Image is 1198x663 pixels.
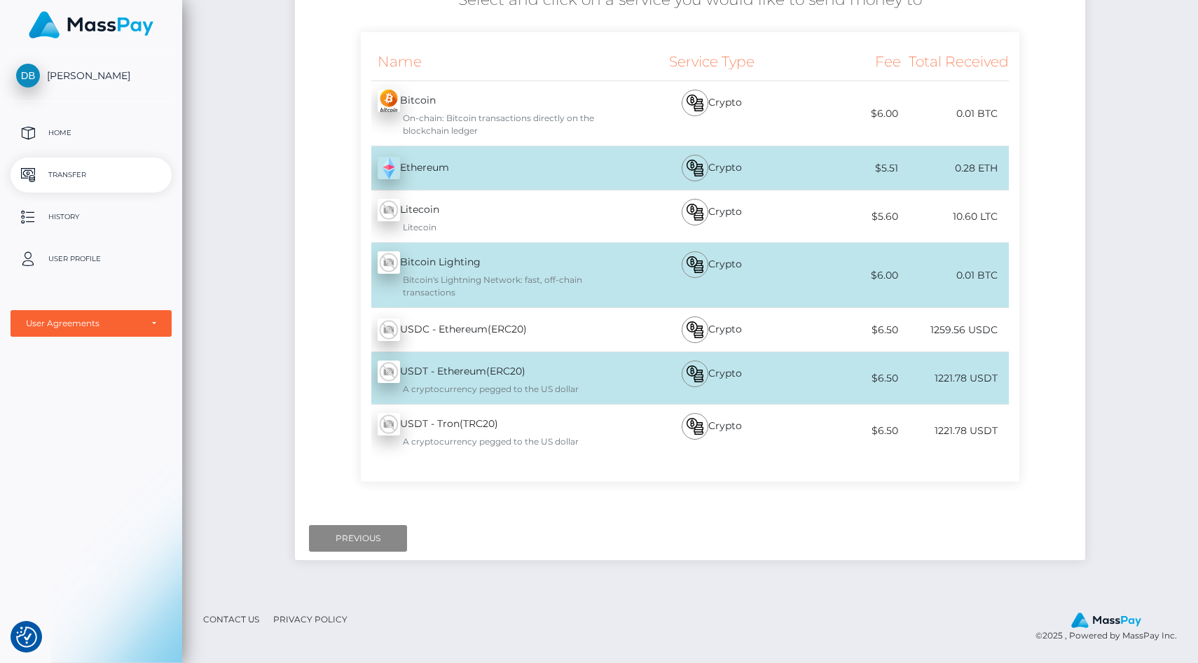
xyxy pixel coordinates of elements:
div: Crypto [631,352,792,404]
div: Crypto [631,308,792,351]
span: [PERSON_NAME] [11,69,172,82]
div: 0.28 ETH [901,153,1009,184]
input: Previous [309,525,407,552]
img: wMhJQYtZFAryAAAAABJRU5ErkJggg== [378,251,400,274]
div: Crypto [631,405,792,456]
div: $6.00 [793,260,901,291]
img: z+HV+S+XklAdAAAAABJRU5ErkJggg== [378,157,400,179]
button: User Agreements [11,310,172,337]
p: User Profile [16,249,166,270]
div: USDC - Ethereum(ERC20) [361,310,631,349]
div: A cryptocurrency pegged to the US dollar [378,383,631,396]
img: wMhJQYtZFAryAAAAABJRU5ErkJggg== [378,319,400,341]
a: History [11,200,172,235]
div: 1221.78 USDT [901,363,1009,394]
div: 1259.56 USDC [901,314,1009,346]
div: Service Type [631,43,792,81]
div: Litecoin [361,190,631,242]
p: Transfer [16,165,166,186]
div: $6.50 [793,363,901,394]
img: wMhJQYtZFAryAAAAABJRU5ErkJggg== [378,413,400,435]
img: bitcoin.svg [687,321,703,338]
a: Home [11,116,172,151]
img: MassPay [1071,613,1141,628]
img: wMhJQYtZFAryAAAAABJRU5ErkJggg== [378,199,400,221]
div: 1221.78 USDT [901,415,1009,447]
div: $6.00 [793,98,901,130]
button: Consent Preferences [16,627,37,648]
img: bitcoin.svg [687,95,703,111]
div: A cryptocurrency pegged to the US dollar [378,435,631,448]
div: $5.51 [793,153,901,184]
a: Contact Us [198,608,265,630]
a: Transfer [11,158,172,193]
div: $6.50 [793,314,901,346]
a: User Profile [11,242,172,277]
div: Crypto [631,81,792,146]
a: Privacy Policy [268,608,353,630]
img: bitcoin.svg [687,418,703,435]
img: bitcoin.svg [687,256,703,273]
div: Ethereum [361,148,631,188]
div: Crypto [631,190,792,242]
div: Fee [793,43,901,81]
p: Home [16,123,166,144]
div: USDT - Ethereum(ERC20) [361,352,631,404]
div: On-chain: Bitcoin transactions directly on the blockchain ledger [378,112,631,137]
div: USDT - Tron(TRC20) [361,405,631,456]
img: zxlM9hkiQ1iKKYMjuOruv9zc3NfAFPM+lQmnX+Hwj+0b3s+QqDAAAAAElFTkSuQmCC [378,90,400,112]
div: Name [361,43,631,81]
div: Bitcoin Lighting [361,243,631,307]
div: $5.60 [793,201,901,232]
img: bitcoin.svg [687,160,703,176]
div: Crypto [631,146,792,190]
div: Total Received [901,43,1009,81]
img: MassPay [29,11,153,39]
img: bitcoin.svg [687,365,703,382]
div: 0.01 BTC [901,260,1009,291]
p: History [16,207,166,228]
div: © 2025 , Powered by MassPay Inc. [1035,612,1187,643]
div: 0.01 BTC [901,98,1009,130]
div: $6.50 [793,415,901,447]
div: 10.60 LTC [901,201,1009,232]
img: Revisit consent button [16,627,37,648]
div: User Agreements [26,318,141,329]
img: bitcoin.svg [687,204,703,221]
img: wMhJQYtZFAryAAAAABJRU5ErkJggg== [378,361,400,383]
div: Bitcoin [361,81,631,146]
div: Bitcoin's Lightning Network: fast, off-chain transactions [378,274,631,299]
div: Litecoin [378,221,631,234]
div: Crypto [631,243,792,307]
